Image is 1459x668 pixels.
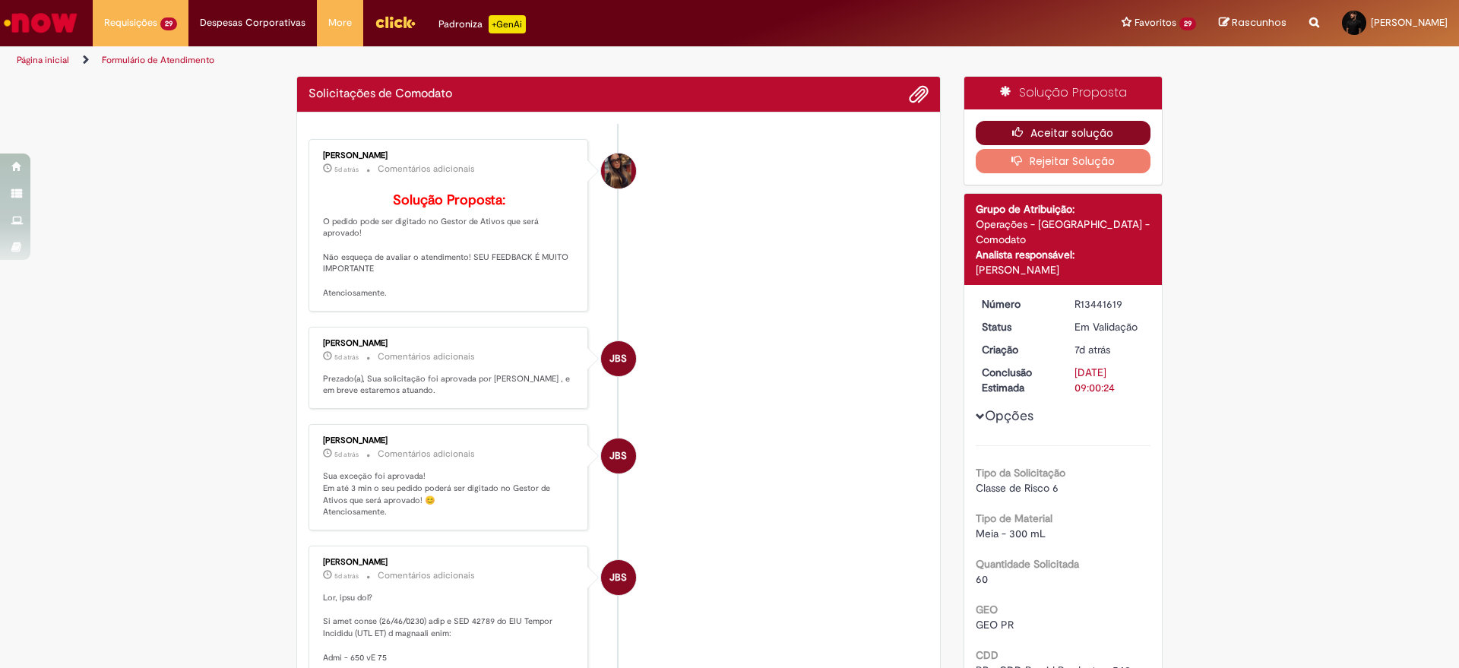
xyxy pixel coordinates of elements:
[1074,296,1145,312] div: R13441619
[976,247,1151,262] div: Analista responsável:
[1135,15,1176,30] span: Favoritos
[334,353,359,362] time: 25/08/2025 09:00:24
[976,466,1065,480] b: Tipo da Solicitação
[976,121,1151,145] button: Aceitar solução
[378,448,475,461] small: Comentários adicionais
[1074,319,1145,334] div: Em Validação
[334,165,359,174] span: 5d atrás
[489,15,526,33] p: +GenAi
[976,527,1046,540] span: Meia - 300 mL
[964,77,1163,109] div: Solução Proposta
[976,149,1151,173] button: Rejeitar Solução
[102,54,214,66] a: Formulário de Atendimento
[1074,343,1110,356] span: 7d atrás
[334,571,359,581] span: 5d atrás
[1074,342,1145,357] div: 23/08/2025 08:52:32
[609,559,627,596] span: JBS
[2,8,80,38] img: ServiceNow
[104,15,157,30] span: Requisições
[334,353,359,362] span: 5d atrás
[323,373,576,397] p: Prezado(a), Sua solicitação foi aprovada por [PERSON_NAME] , e em breve estaremos atuando.
[909,84,929,104] button: Adicionar anexos
[323,436,576,445] div: [PERSON_NAME]
[375,11,416,33] img: click_logo_yellow_360x200.png
[1179,17,1196,30] span: 29
[609,438,627,474] span: JBS
[378,569,475,582] small: Comentários adicionais
[976,618,1014,632] span: GEO PR
[601,154,636,188] div: Desiree da Silva Germano
[323,339,576,348] div: [PERSON_NAME]
[1219,16,1287,30] a: Rascunhos
[200,15,305,30] span: Despesas Corporativas
[378,163,475,176] small: Comentários adicionais
[309,87,452,101] h2: Solicitações de Comodato Histórico de tíquete
[378,350,475,363] small: Comentários adicionais
[601,438,636,473] div: Jacqueline Batista Shiota
[976,201,1151,217] div: Grupo de Atribuição:
[601,560,636,595] div: Jacqueline Batista Shiota
[970,365,1064,395] dt: Conclusão Estimada
[323,193,576,299] p: O pedido pode ser digitado no Gestor de Ativos que será aprovado! Não esqueça de avaliar o atendi...
[323,470,576,518] p: Sua exceção foi aprovada! Em até 3 min o seu pedido poderá ser digitado no Gestor de Ativos que s...
[601,341,636,376] div: Jacqueline Batista Shiota
[976,648,999,662] b: CDD
[1232,15,1287,30] span: Rascunhos
[970,342,1064,357] dt: Criação
[1074,365,1145,395] div: [DATE] 09:00:24
[1371,16,1448,29] span: [PERSON_NAME]
[976,572,988,586] span: 60
[976,557,1079,571] b: Quantidade Solicitada
[160,17,177,30] span: 29
[976,511,1052,525] b: Tipo de Material
[11,46,961,74] ul: Trilhas de página
[393,192,505,209] b: Solução Proposta:
[976,603,998,616] b: GEO
[328,15,352,30] span: More
[323,558,576,567] div: [PERSON_NAME]
[970,319,1064,334] dt: Status
[970,296,1064,312] dt: Número
[334,571,359,581] time: 25/08/2025 09:00:11
[17,54,69,66] a: Página inicial
[976,481,1059,495] span: Classe de Risco 6
[1074,343,1110,356] time: 23/08/2025 08:52:32
[334,450,359,459] span: 5d atrás
[976,262,1151,277] div: [PERSON_NAME]
[609,340,627,377] span: JBS
[323,151,576,160] div: [PERSON_NAME]
[976,217,1151,247] div: Operações - [GEOGRAPHIC_DATA] - Comodato
[334,165,359,174] time: 25/08/2025 10:59:28
[438,15,526,33] div: Padroniza
[334,450,359,459] time: 25/08/2025 09:00:16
